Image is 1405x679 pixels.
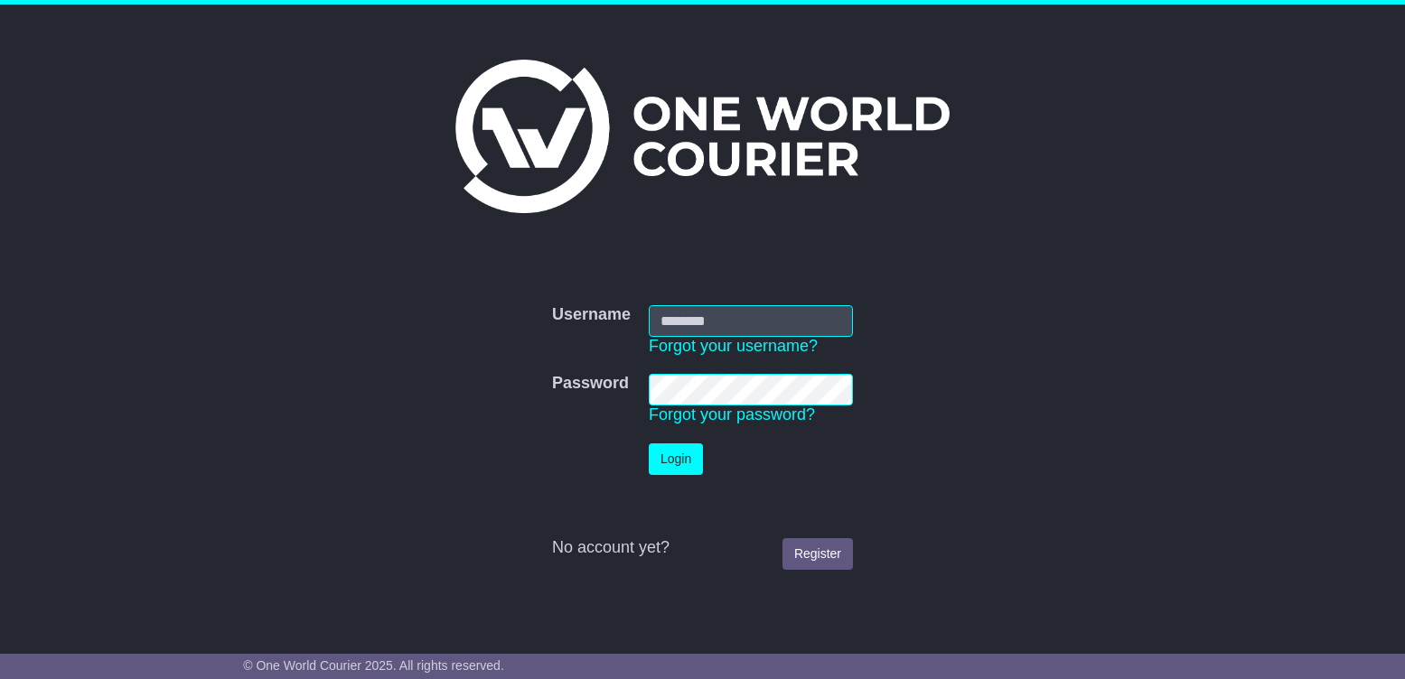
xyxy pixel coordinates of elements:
[782,538,853,570] a: Register
[649,405,815,423] a: Forgot your password?
[552,538,853,558] div: No account yet?
[552,305,631,325] label: Username
[552,374,629,394] label: Password
[455,60,949,213] img: One World
[649,443,703,475] button: Login
[243,658,504,673] span: © One World Courier 2025. All rights reserved.
[649,337,818,355] a: Forgot your username?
